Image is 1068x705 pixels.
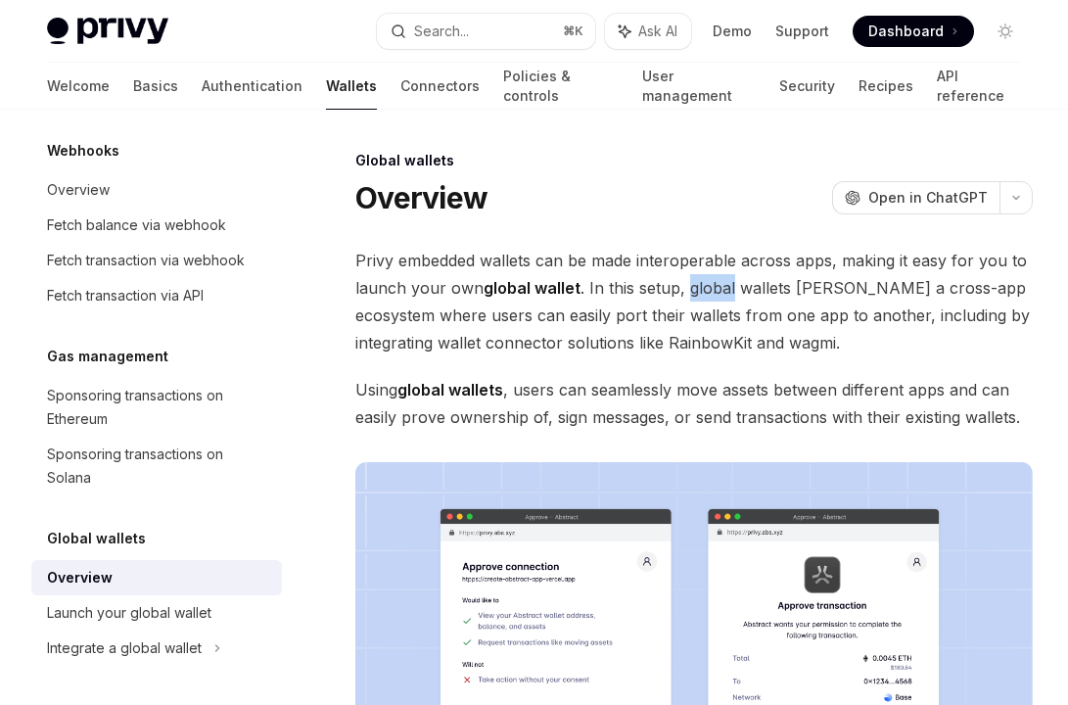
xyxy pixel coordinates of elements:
[47,178,110,202] div: Overview
[47,527,146,550] h5: Global wallets
[355,180,488,215] h1: Overview
[47,18,168,45] img: light logo
[397,380,503,399] strong: global wallets
[605,14,691,49] button: Ask AI
[47,213,226,237] div: Fetch balance via webhook
[563,23,583,39] span: ⌘ K
[713,22,752,41] a: Demo
[355,376,1033,431] span: Using , users can seamlessly move assets between different apps and can easily prove ownership of...
[47,345,168,368] h5: Gas management
[31,243,282,278] a: Fetch transaction via webhook
[779,63,835,110] a: Security
[414,20,469,43] div: Search...
[503,63,619,110] a: Policies & controls
[990,16,1021,47] button: Toggle dark mode
[47,63,110,110] a: Welcome
[31,595,282,631] a: Launch your global wallet
[355,247,1033,356] span: Privy embedded wallets can be made interoperable across apps, making it easy for you to launch yo...
[859,63,913,110] a: Recipes
[31,560,282,595] a: Overview
[377,14,595,49] button: Search...⌘K
[868,188,988,208] span: Open in ChatGPT
[47,139,119,163] h5: Webhooks
[638,22,677,41] span: Ask AI
[31,378,282,437] a: Sponsoring transactions on Ethereum
[642,63,756,110] a: User management
[47,566,113,589] div: Overview
[775,22,829,41] a: Support
[202,63,302,110] a: Authentication
[853,16,974,47] a: Dashboard
[47,249,245,272] div: Fetch transaction via webhook
[31,437,282,495] a: Sponsoring transactions on Solana
[355,151,1033,170] div: Global wallets
[937,63,1021,110] a: API reference
[868,22,944,41] span: Dashboard
[31,172,282,208] a: Overview
[31,278,282,313] a: Fetch transaction via API
[400,63,480,110] a: Connectors
[47,443,270,490] div: Sponsoring transactions on Solana
[484,278,580,298] strong: global wallet
[133,63,178,110] a: Basics
[47,384,270,431] div: Sponsoring transactions on Ethereum
[832,181,999,214] button: Open in ChatGPT
[47,284,204,307] div: Fetch transaction via API
[47,601,211,625] div: Launch your global wallet
[47,636,202,660] div: Integrate a global wallet
[31,208,282,243] a: Fetch balance via webhook
[326,63,377,110] a: Wallets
